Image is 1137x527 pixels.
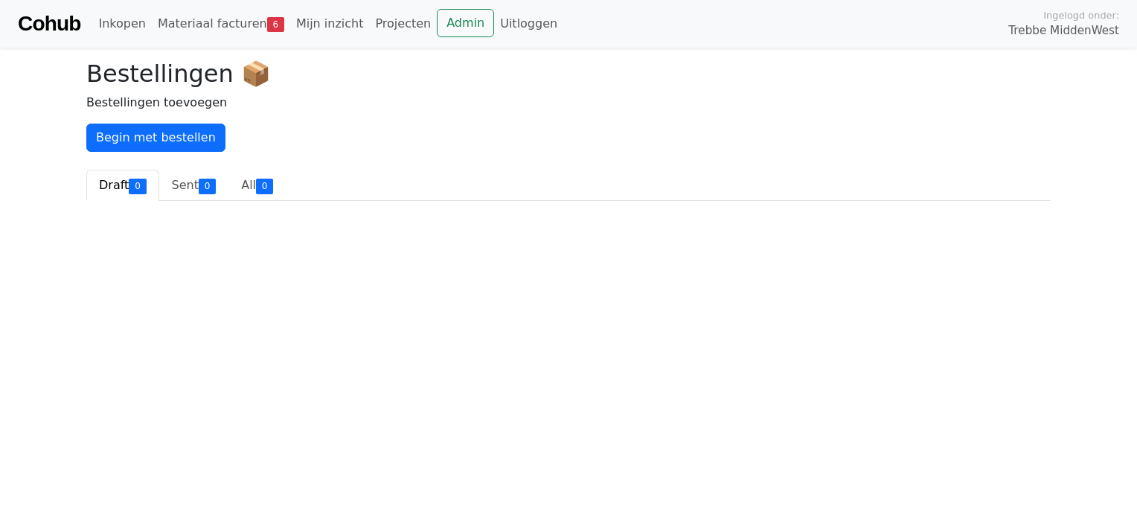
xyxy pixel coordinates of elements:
[256,179,273,194] div: 0
[267,17,284,32] span: 6
[129,179,146,194] div: 0
[1043,8,1119,22] span: Ingelogd onder:
[494,9,563,39] a: Uitloggen
[1008,22,1119,39] span: Trebbe MiddenWest
[369,9,437,39] a: Projecten
[18,6,80,42] a: Cohub
[152,9,290,39] a: Materiaal facturen6
[437,9,494,37] a: Admin
[86,60,1051,88] h2: Bestellingen 📦
[199,179,216,194] div: 0
[86,170,159,201] a: Draft0
[92,9,151,39] a: Inkopen
[86,124,225,152] a: Begin met bestellen
[228,170,286,201] a: All0
[159,170,229,201] a: Sent0
[290,9,370,39] a: Mijn inzicht
[86,94,1051,112] p: Bestellingen toevoegen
